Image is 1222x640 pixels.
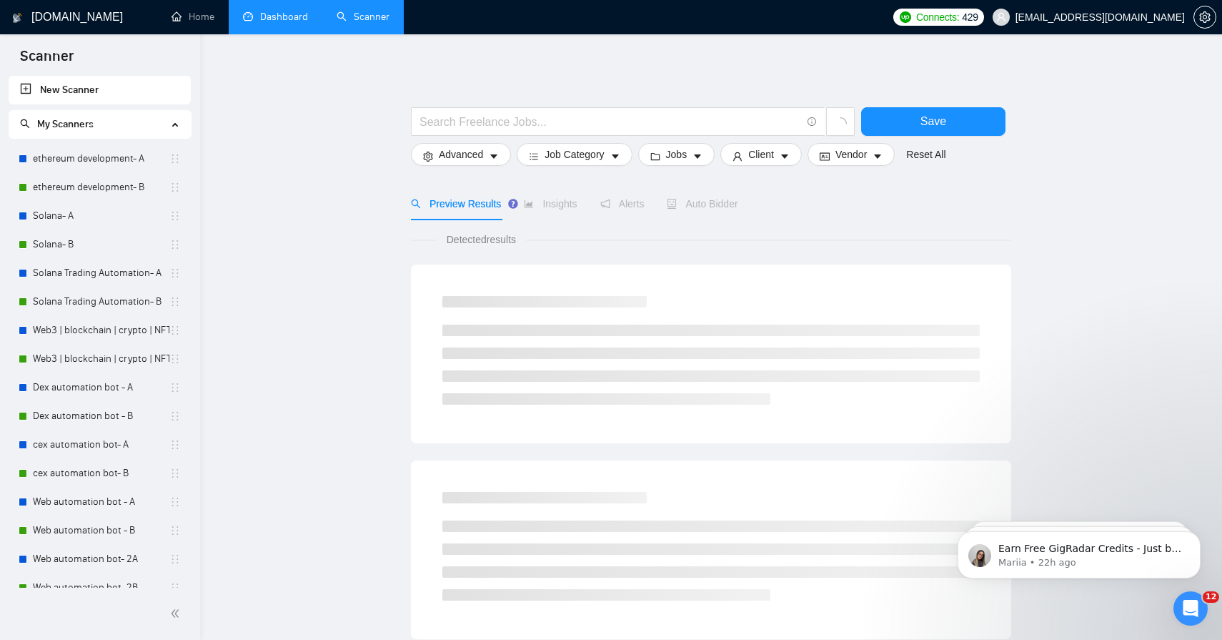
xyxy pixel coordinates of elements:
[169,468,181,479] span: holder
[861,107,1005,136] button: Save
[243,11,308,23] a: dashboardDashboard
[169,353,181,365] span: holder
[517,143,632,166] button: barsJob Categorycaret-down
[732,151,742,162] span: user
[524,198,577,210] span: Insights
[962,9,978,25] span: 429
[835,147,867,162] span: Vendor
[169,325,181,336] span: holder
[33,459,169,488] a: cex automation bot- B
[33,316,169,345] a: Web3 | blockchain | crypto | NFT | erc20 | [PERSON_NAME] on title- A
[936,501,1222,601] iframe: Intercom notifications message
[808,117,817,127] span: info-circle
[529,151,539,162] span: bars
[169,182,181,193] span: holder
[169,439,181,451] span: holder
[820,151,830,162] span: idcard
[692,151,702,162] span: caret-down
[33,430,169,459] a: cex automation bot- A
[600,198,645,210] span: Alerts
[172,11,214,23] a: homeHome
[9,202,191,230] li: Solana- A
[33,373,169,402] a: Dex automation bot - A
[37,118,94,130] span: My Scanners
[9,545,191,573] li: Web automation bot- 2A
[33,173,169,202] a: ethereum development- B
[169,296,181,307] span: holder
[666,147,687,162] span: Jobs
[12,6,22,29] img: logo
[1173,591,1208,626] iframe: Intercom live chat
[9,144,191,173] li: ethereum development- A
[507,197,520,210] div: Tooltip anchor
[996,12,1006,22] span: user
[170,606,184,621] span: double-left
[9,316,191,345] li: Web3 | blockchain | crypto | NFT | erc20 | dapp on title- A
[9,488,191,516] li: Web automation bot - A
[33,545,169,573] a: Web automation bot- 2A
[33,573,169,602] a: Web automation bot- 2B
[20,119,30,129] span: search
[650,151,660,162] span: folder
[169,153,181,164] span: holder
[33,144,169,173] a: ethereum development- A
[9,259,191,287] li: Solana Trading Automation- A
[808,143,895,166] button: idcardVendorcaret-down
[873,151,883,162] span: caret-down
[411,143,511,166] button: settingAdvancedcaret-down
[610,151,620,162] span: caret-down
[489,151,499,162] span: caret-down
[169,496,181,508] span: holder
[169,382,181,393] span: holder
[20,118,94,130] span: My Scanners
[169,525,181,536] span: holder
[33,259,169,287] a: Solana Trading Automation- A
[20,76,179,104] a: New Scanner
[9,46,85,76] span: Scanner
[9,230,191,259] li: Solana- B
[9,345,191,373] li: Web3 | blockchain | crypto | NFT | erc20 | dapp on title- B
[667,198,737,210] span: Auto Bidder
[524,199,534,209] span: area-chart
[720,143,802,166] button: userClientcaret-down
[9,459,191,488] li: cex automation bot- B
[780,151,790,162] span: caret-down
[337,11,389,23] a: searchScanner
[439,147,483,162] span: Advanced
[9,76,191,104] li: New Scanner
[9,573,191,602] li: Web automation bot- 2B
[419,113,801,131] input: Search Freelance Jobs...
[33,488,169,516] a: Web automation bot - A
[834,117,847,130] span: loading
[9,373,191,402] li: Dex automation bot - A
[169,210,181,222] span: holder
[9,516,191,545] li: Web automation bot - B
[423,151,433,162] span: setting
[1193,6,1216,29] button: setting
[169,239,181,250] span: holder
[9,402,191,430] li: Dex automation bot - B
[900,11,911,23] img: upwork-logo.png
[748,147,774,162] span: Client
[33,202,169,230] a: Solana- A
[545,147,604,162] span: Job Category
[1203,591,1219,603] span: 12
[1194,11,1216,23] span: setting
[437,232,526,247] span: Detected results
[411,199,421,209] span: search
[33,402,169,430] a: Dex automation bot - B
[33,516,169,545] a: Web automation bot - B
[916,9,959,25] span: Connects:
[169,410,181,422] span: holder
[33,230,169,259] a: Solana- B
[169,582,181,594] span: holder
[9,287,191,316] li: Solana Trading Automation- B
[169,267,181,279] span: holder
[906,147,945,162] a: Reset All
[169,553,181,565] span: holder
[600,199,610,209] span: notification
[33,345,169,373] a: Web3 | blockchain | crypto | NFT | erc20 | [PERSON_NAME] on title- B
